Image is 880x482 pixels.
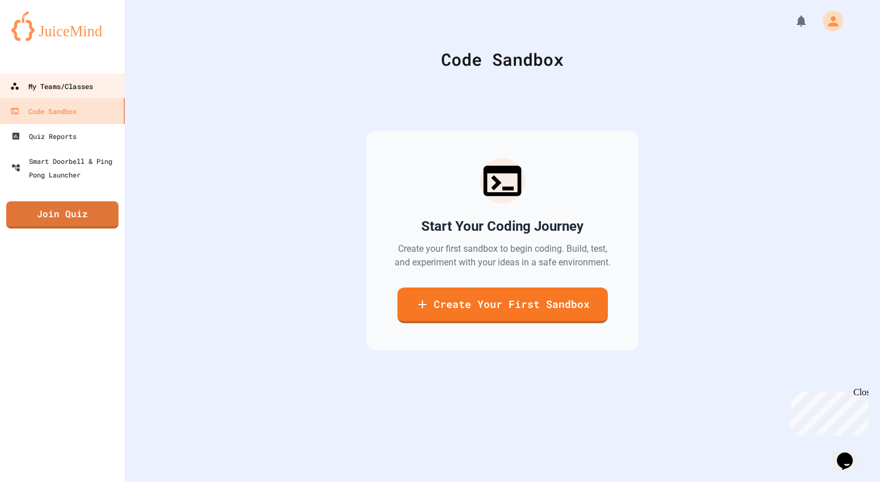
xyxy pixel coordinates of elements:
[11,154,120,181] div: Smart Doorbell & Ping Pong Launcher
[5,5,78,72] div: Chat with us now!Close
[11,11,113,41] img: logo-orange.svg
[773,11,811,31] div: My Notifications
[397,287,608,323] a: Create Your First Sandbox
[10,104,77,119] div: Code Sandbox
[11,129,77,143] div: Quiz Reports
[6,201,119,229] a: Join Quiz
[811,8,846,34] div: My Account
[10,79,93,94] div: My Teams/Classes
[394,242,611,269] p: Create your first sandbox to begin coding. Build, test, and experiment with your ideas in a safe ...
[832,437,869,471] iframe: chat widget
[153,46,852,72] div: Code Sandbox
[786,387,869,436] iframe: chat widget
[421,217,583,235] h2: Start Your Coding Journey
